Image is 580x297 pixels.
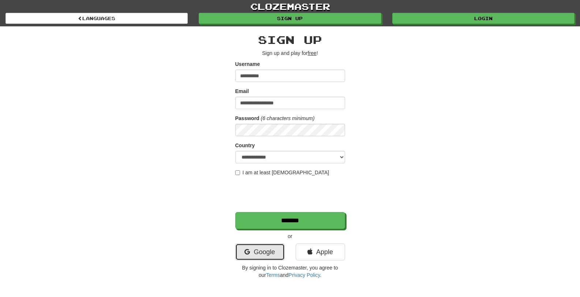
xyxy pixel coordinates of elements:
label: Email [235,88,249,95]
label: Country [235,142,255,149]
p: Sign up and play for ! [235,49,345,57]
a: Login [392,13,575,24]
p: By signing in to Clozemaster, you agree to our and . [235,264,345,279]
p: or [235,233,345,240]
iframe: To enrich screen reader interactions, please activate Accessibility in Grammarly extension settings [235,180,347,208]
label: Username [235,60,260,68]
a: Sign up [199,13,381,24]
label: I am at least [DEMOGRAPHIC_DATA] [235,169,329,176]
input: I am at least [DEMOGRAPHIC_DATA] [235,170,240,175]
label: Password [235,115,259,122]
a: Privacy Policy [288,272,320,278]
em: (6 characters minimum) [261,115,315,121]
u: free [308,50,317,56]
a: Google [235,244,285,260]
a: Languages [5,13,188,24]
a: Apple [296,244,345,260]
h2: Sign up [235,34,345,46]
a: Terms [266,272,280,278]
